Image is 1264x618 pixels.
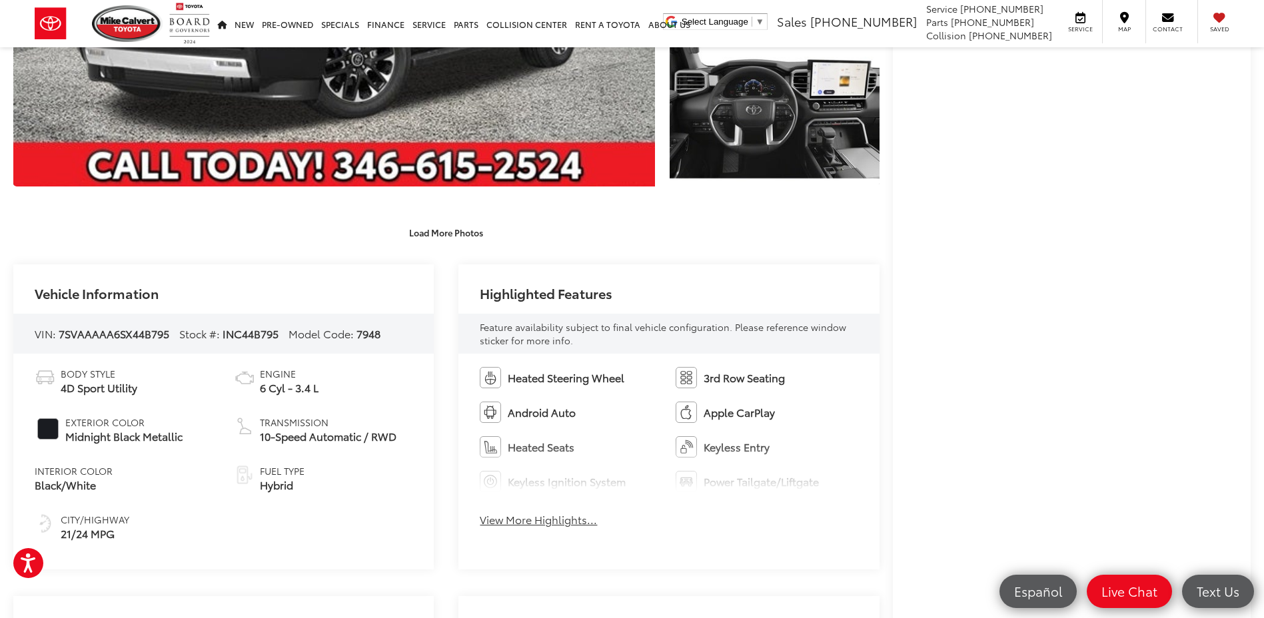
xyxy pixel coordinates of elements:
img: Android Auto [480,402,501,423]
span: [PHONE_NUMBER] [951,15,1034,29]
span: Español [1007,583,1069,599]
span: Hybrid [260,477,305,493]
span: Text Us [1190,583,1246,599]
span: Map [1109,25,1139,33]
span: Exterior Color [65,416,183,429]
span: Apple CarPlay [704,405,775,420]
img: 2025 Toyota Sequoia Limited [668,28,882,188]
img: Keyless Entry [676,436,697,458]
a: Español [999,575,1077,608]
span: City/Highway [61,513,129,526]
span: 4D Sport Utility [61,380,137,396]
span: Black/White [35,477,113,493]
a: Select Language​ [682,17,764,27]
span: Parts [926,15,948,29]
span: 10-Speed Automatic / RWD [260,429,396,444]
h2: Highlighted Features [480,286,612,300]
img: Fuel Economy [35,513,56,534]
span: Heated Steering Wheel [508,370,624,386]
img: Heated Seats [480,436,501,458]
span: Live Chat [1095,583,1164,599]
span: 7948 [356,326,380,341]
span: Saved [1205,25,1234,33]
span: Body Style [61,367,137,380]
span: [PHONE_NUMBER] [810,13,917,30]
img: 3rd Row Seating [676,367,697,388]
span: ▼ [756,17,764,27]
img: Mike Calvert Toyota [92,5,163,42]
span: [PHONE_NUMBER] [960,2,1043,15]
img: Heated Steering Wheel [480,367,501,388]
span: #1A1C21 [37,418,59,440]
span: Midnight Black Metallic [65,429,183,444]
span: 3rd Row Seating [704,370,785,386]
span: Service [1065,25,1095,33]
span: Engine [260,367,318,380]
span: 21/24 MPG [61,526,129,541]
span: Android Auto [508,405,576,420]
span: Contact [1153,25,1183,33]
a: Live Chat [1087,575,1172,608]
span: [PHONE_NUMBER] [969,29,1052,42]
a: Expand Photo 3 [670,29,879,186]
button: View More Highlights... [480,512,597,527]
span: Interior Color [35,464,113,477]
a: Text Us [1182,575,1254,608]
span: 6 Cyl - 3.4 L [260,380,318,396]
span: Sales [777,13,807,30]
span: Select Language [682,17,748,27]
span: Fuel Type [260,464,305,477]
span: Transmission [260,416,396,429]
button: Load More Photos [400,220,492,244]
span: Service [926,2,957,15]
span: Feature availability subject to final vehicle configuration. Please reference window sticker for ... [480,320,846,347]
span: Collision [926,29,966,42]
span: Model Code: [289,326,354,341]
img: Apple CarPlay [676,402,697,423]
